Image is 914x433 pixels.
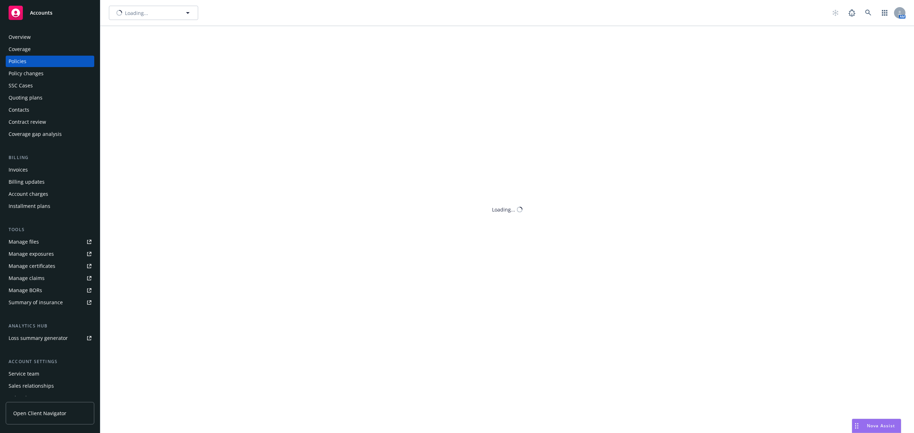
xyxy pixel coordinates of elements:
div: SSC Cases [9,80,33,91]
div: Manage exposures [9,248,54,260]
div: Policy changes [9,68,44,79]
a: Policy changes [6,68,94,79]
a: Quoting plans [6,92,94,103]
div: Contacts [9,104,29,116]
div: Installment plans [9,200,50,212]
a: Manage claims [6,272,94,284]
span: Loading... [125,9,148,17]
div: Tools [6,226,94,233]
a: Accounts [6,3,94,23]
a: Manage files [6,236,94,248]
div: Billing [6,154,94,161]
div: Drag to move [852,419,861,433]
div: Overview [9,31,31,43]
div: Coverage gap analysis [9,128,62,140]
div: Manage claims [9,272,45,284]
a: Sales relationships [6,380,94,392]
a: Invoices [6,164,94,175]
a: Installment plans [6,200,94,212]
div: Quoting plans [9,92,42,103]
div: Loading... [492,206,515,213]
a: Search [861,6,875,20]
a: Loss summary generator [6,332,94,344]
a: Overview [6,31,94,43]
div: Account settings [6,358,94,365]
a: Coverage [6,44,94,55]
a: Summary of insurance [6,297,94,308]
a: Report a Bug [845,6,859,20]
a: Switch app [878,6,892,20]
a: SSC Cases [6,80,94,91]
div: Coverage [9,44,31,55]
div: Account charges [9,188,48,200]
div: Manage BORs [9,285,42,296]
div: Summary of insurance [9,297,63,308]
div: Sales relationships [9,380,54,392]
a: Manage certificates [6,260,94,272]
span: Nova Assist [867,423,895,429]
span: Accounts [30,10,52,16]
a: Coverage gap analysis [6,128,94,140]
span: Open Client Navigator [13,409,66,417]
div: Contract review [9,116,46,128]
div: Invoices [9,164,28,175]
a: Manage BORs [6,285,94,296]
a: Service team [6,368,94,379]
a: Contract review [6,116,94,128]
a: Contacts [6,104,94,116]
div: Billing updates [9,176,45,188]
a: Related accounts [6,392,94,404]
div: Service team [9,368,39,379]
button: Loading... [109,6,198,20]
a: Start snowing [828,6,843,20]
button: Nova Assist [852,419,901,433]
div: Manage certificates [9,260,55,272]
div: Related accounts [9,392,50,404]
div: Loss summary generator [9,332,68,344]
a: Manage exposures [6,248,94,260]
div: Manage files [9,236,39,248]
a: Policies [6,56,94,67]
a: Billing updates [6,176,94,188]
div: Policies [9,56,26,67]
div: Analytics hub [6,322,94,330]
a: Account charges [6,188,94,200]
